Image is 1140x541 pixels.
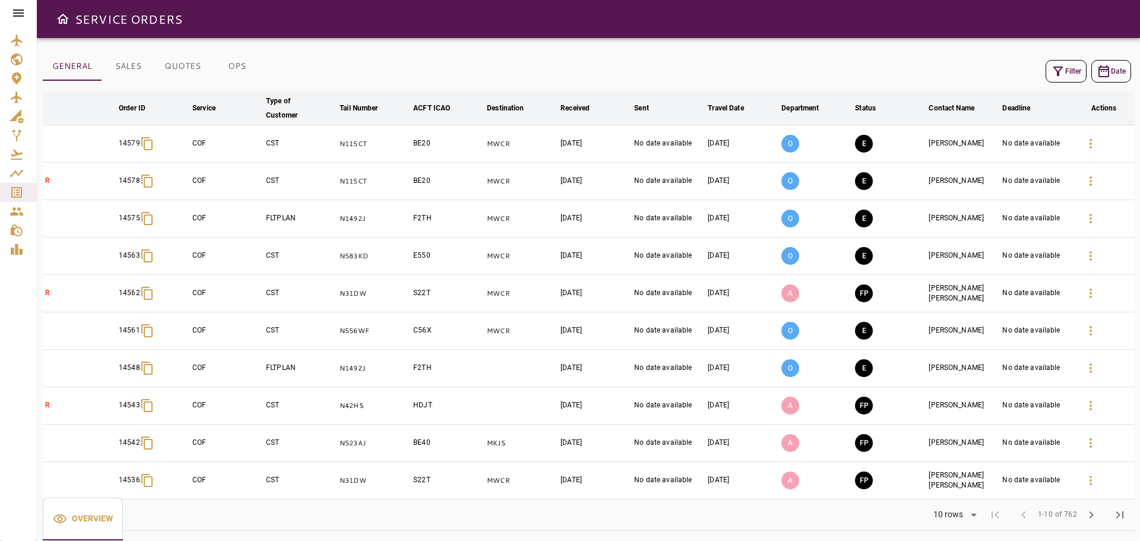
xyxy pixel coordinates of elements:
button: Details [1076,242,1105,270]
button: EXECUTION [855,322,873,340]
button: Details [1076,204,1105,233]
p: N556WF [340,326,408,336]
td: F2TH [411,200,484,238]
td: FLTPLAN [264,200,337,238]
p: N583KD [340,251,408,261]
button: Date [1091,60,1131,83]
td: CST [264,275,337,312]
p: R [45,288,114,298]
td: No date available [1000,238,1073,275]
p: MWCR [487,139,556,149]
td: BE20 [411,125,484,163]
p: 14575 [119,213,140,223]
td: S22T [411,462,484,499]
td: [PERSON_NAME] [926,425,1000,462]
td: [PERSON_NAME] [926,125,1000,163]
span: Next Page [1077,501,1106,529]
td: HDJT [411,387,484,425]
span: Type of Customer [266,94,335,122]
td: [DATE] [705,350,779,387]
td: No date available [632,312,705,350]
p: O [781,172,799,190]
span: Sent [634,101,664,115]
div: Travel Date [708,101,743,115]
div: Destination [487,101,524,115]
td: CST [264,425,337,462]
div: basic tabs example [43,498,123,540]
td: No date available [1000,275,1073,312]
td: No date available [632,125,705,163]
td: E550 [411,238,484,275]
button: FINAL PREPARATION [855,284,873,302]
div: Sent [634,101,649,115]
td: No date available [632,238,705,275]
td: [DATE] [558,200,632,238]
td: C56X [411,312,484,350]
td: No date available [632,350,705,387]
p: O [781,210,799,227]
span: First Page [981,501,1009,529]
td: [DATE] [705,462,779,499]
div: Status [855,101,876,115]
p: MWCR [487,326,556,336]
p: 14548 [119,363,140,373]
td: [DATE] [558,350,632,387]
p: O [781,359,799,377]
button: Overview [43,498,123,540]
td: [DATE] [705,125,779,163]
p: O [781,322,799,340]
td: COF [190,163,264,200]
button: Details [1076,167,1105,195]
p: 14578 [119,176,140,186]
button: FINAL PREPARATION [855,397,873,415]
td: No date available [632,163,705,200]
p: MKJS [487,438,556,448]
span: last_page [1113,508,1127,522]
button: Open drawer [51,7,75,31]
td: [DATE] [558,462,632,499]
p: N523AJ [340,438,408,448]
span: Department [781,101,834,115]
button: Details [1076,391,1105,420]
td: CST [264,312,337,350]
td: [PERSON_NAME] [PERSON_NAME] [926,462,1000,499]
button: EXECUTION [855,247,873,265]
td: COF [190,387,264,425]
span: Last Page [1106,501,1134,529]
td: No date available [1000,350,1073,387]
span: chevron_right [1084,508,1098,522]
span: Status [855,101,891,115]
td: [PERSON_NAME] [926,350,1000,387]
h6: SERVICE ORDERS [75,10,182,29]
p: R [45,176,114,186]
td: No date available [1000,387,1073,425]
div: Tail Number [340,101,378,115]
span: ACFT ICAO [413,101,465,115]
button: OPS [210,52,264,81]
td: [DATE] [558,387,632,425]
td: [PERSON_NAME] [926,387,1000,425]
p: A [781,434,799,452]
div: 10 rows [930,510,967,520]
td: CST [264,238,337,275]
td: BE40 [411,425,484,462]
td: CST [264,462,337,499]
p: A [781,397,799,415]
td: No date available [632,462,705,499]
div: Received [560,101,590,115]
p: MWCR [487,214,556,224]
td: No date available [632,387,705,425]
button: EXECUTION [855,135,873,153]
span: Contact Name [929,101,990,115]
td: No date available [632,275,705,312]
p: 14561 [119,325,140,336]
p: 14543 [119,400,140,410]
p: N1492J [340,363,408,374]
p: 14562 [119,288,140,298]
span: 1-10 of 762 [1038,509,1077,521]
td: [PERSON_NAME] [926,312,1000,350]
td: COF [190,425,264,462]
p: MWCR [487,289,556,299]
button: Details [1076,279,1105,308]
p: R [45,400,114,410]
